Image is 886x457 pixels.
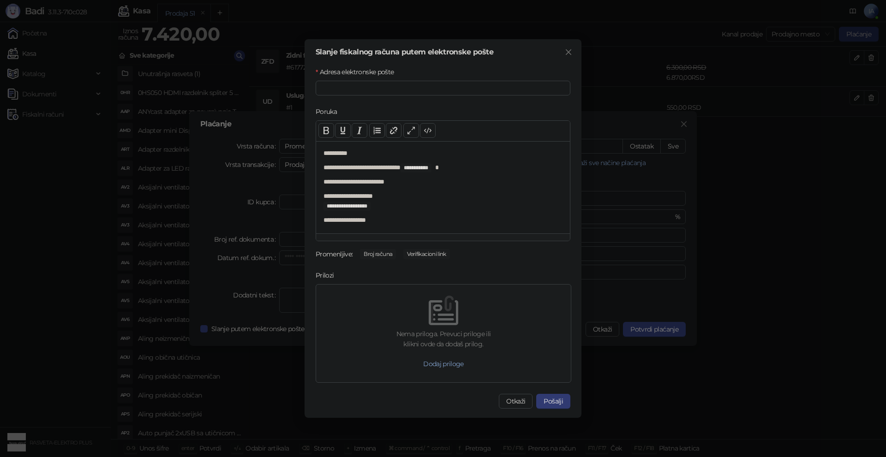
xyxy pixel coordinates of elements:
[499,394,533,409] button: Otkaži
[386,123,401,138] button: Link
[316,67,400,77] label: Adresa elektronske pošte
[561,45,576,59] button: Close
[316,249,353,259] div: Promenljive:
[369,123,385,138] button: List
[536,394,570,409] button: Pošalji
[316,81,570,95] input: Adresa elektronske pošte
[316,107,343,117] label: Poruka
[335,123,351,138] button: Underline
[561,48,576,56] span: Zatvori
[320,288,567,379] span: emptyNema priloga. Prevuci priloge iliklikni ovde da dodaš prilog.Dodaj priloge
[416,356,471,371] button: Dodaj priloge
[403,123,419,138] button: Full screen
[403,249,449,259] span: Verifikacioni link
[360,249,396,259] span: Broj računa
[429,296,458,325] img: empty
[320,329,567,349] div: Nema priloga. Prevuci priloge ili klikni ovde da dodaš prilog.
[316,270,340,280] label: Prilozi
[420,123,436,138] button: Code view
[318,123,334,138] button: Bold
[565,48,572,56] span: close
[352,123,367,138] button: Italic
[316,48,570,56] div: Slanje fiskalnog računa putem elektronske pošte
